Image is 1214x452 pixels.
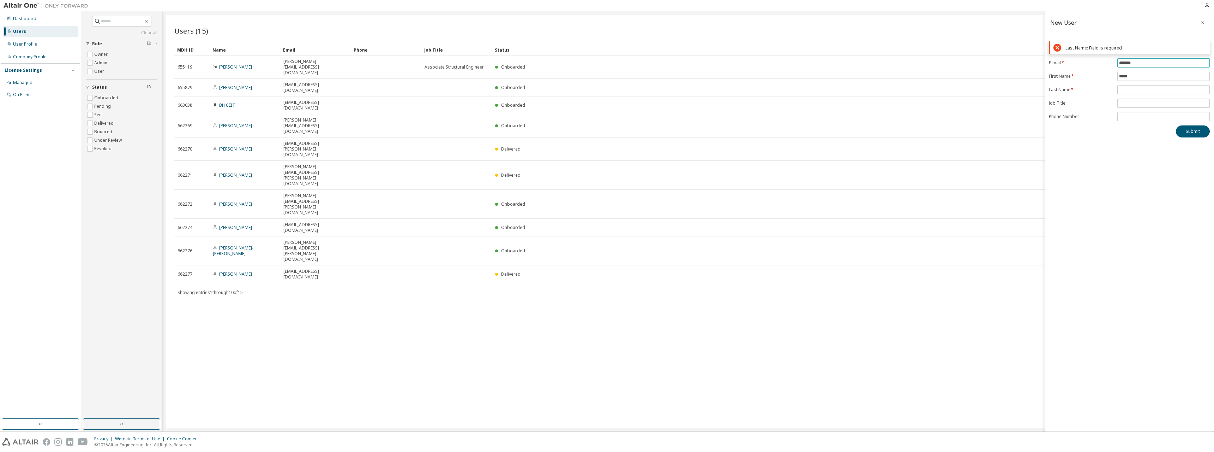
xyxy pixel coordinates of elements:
[4,2,92,9] img: Altair One
[178,102,192,108] span: 663038
[501,102,525,108] span: Onboarded
[13,92,31,98] div: On Prem
[213,245,253,257] a: [PERSON_NAME]-[PERSON_NAME]
[147,41,151,47] span: Clear filter
[1176,125,1210,137] button: Submit
[178,289,243,295] span: Showing entries 1 through 10 of 15
[78,438,88,446] img: youtube.svg
[1065,45,1207,51] div: Last Name: Field is required
[94,50,109,59] label: Owner
[94,136,123,145] label: Under Review
[54,438,62,446] img: instagram.svg
[501,271,521,277] span: Delivered
[495,44,1165,55] div: Status
[94,145,113,153] label: Revoked
[283,100,348,111] span: [EMAIL_ADDRESS][DOMAIN_NAME]
[13,80,32,86] div: Managed
[115,436,167,442] div: Website Terms of Use
[92,41,102,47] span: Role
[219,224,252,230] a: [PERSON_NAME]
[13,54,47,60] div: Company Profile
[1049,114,1113,119] label: Phone Number
[219,64,252,70] a: [PERSON_NAME]
[13,29,26,34] div: Users
[501,172,521,178] span: Delivered
[1050,20,1077,25] div: New User
[94,102,112,111] label: Pending
[219,102,235,108] a: BH CEIT
[501,123,525,129] span: Onboarded
[501,248,525,254] span: Onboarded
[283,59,348,76] span: [PERSON_NAME][EMAIL_ADDRESS][DOMAIN_NAME]
[178,146,192,152] span: 662270
[219,271,252,277] a: [PERSON_NAME]
[425,64,484,70] span: Associate Structural Engineer
[283,44,348,55] div: Email
[178,172,192,178] span: 662271
[283,240,348,262] span: [PERSON_NAME][EMAIL_ADDRESS][PERSON_NAME][DOMAIN_NAME]
[178,225,192,230] span: 662274
[501,64,525,70] span: Onboarded
[178,201,192,207] span: 662272
[66,438,73,446] img: linkedin.svg
[94,442,203,448] p: © 2025 Altair Engineering, Inc. All Rights Reserved.
[501,224,525,230] span: Onboarded
[178,123,192,129] span: 662269
[94,119,115,128] label: Delivered
[283,193,348,216] span: [PERSON_NAME][EMAIL_ADDRESS][PERSON_NAME][DOMAIN_NAME]
[501,146,521,152] span: Delivered
[174,26,208,36] span: Users (15)
[283,269,348,280] span: [EMAIL_ADDRESS][DOMAIN_NAME]
[424,44,489,55] div: Job Title
[219,146,252,152] a: [PERSON_NAME]
[178,271,192,277] span: 662277
[283,222,348,233] span: [EMAIL_ADDRESS][DOMAIN_NAME]
[212,44,277,55] div: Name
[94,436,115,442] div: Privacy
[1049,100,1113,106] label: Job Title
[219,84,252,90] a: [PERSON_NAME]
[92,84,107,90] span: Status
[94,128,114,136] label: Bounced
[178,248,192,254] span: 662276
[501,201,525,207] span: Onboarded
[354,44,419,55] div: Phone
[177,44,207,55] div: MDH ID
[283,117,348,134] span: [PERSON_NAME][EMAIL_ADDRESS][DOMAIN_NAME]
[178,64,192,70] span: 655119
[94,67,106,76] label: User
[219,123,252,129] a: [PERSON_NAME]
[501,84,525,90] span: Onboarded
[1049,74,1113,79] label: First Name
[13,41,37,47] div: User Profile
[147,84,151,90] span: Clear filter
[283,141,348,158] span: [EMAIL_ADDRESS][PERSON_NAME][DOMAIN_NAME]
[43,438,50,446] img: facebook.svg
[283,164,348,187] span: [PERSON_NAME][EMAIL_ADDRESS][PERSON_NAME][DOMAIN_NAME]
[94,94,120,102] label: Onboarded
[219,201,252,207] a: [PERSON_NAME]
[86,80,157,95] button: Status
[94,111,104,119] label: Sent
[283,82,348,93] span: [EMAIL_ADDRESS][DOMAIN_NAME]
[1049,60,1113,66] label: E-mail
[13,16,36,22] div: Dashboard
[219,172,252,178] a: [PERSON_NAME]
[94,59,109,67] label: Admin
[1049,87,1113,93] label: Last Name
[5,67,42,73] div: License Settings
[167,436,203,442] div: Cookie Consent
[86,36,157,52] button: Role
[2,438,38,446] img: altair_logo.svg
[178,85,192,90] span: 655879
[86,30,157,36] a: Clear all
